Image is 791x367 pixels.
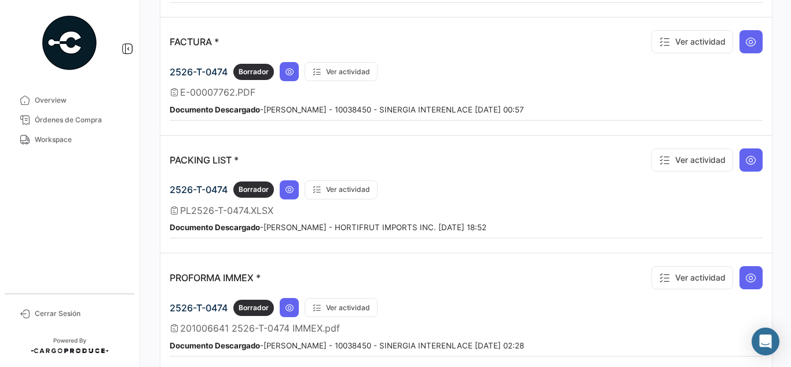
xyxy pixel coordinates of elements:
button: Ver actividad [651,266,733,289]
button: Ver actividad [651,148,733,172]
span: Borrador [239,303,269,313]
span: 2526-T-0474 [170,302,228,314]
b: Documento Descargado [170,341,260,350]
span: 2526-T-0474 [170,66,228,78]
a: Workspace [9,130,130,150]
span: E-00007762.PDF [180,86,255,98]
span: Workspace [35,135,125,145]
p: PACKING LIST * [170,154,239,166]
span: Cerrar Sesión [35,308,125,319]
span: Overview [35,95,125,106]
span: Órdenes de Compra [35,115,125,125]
button: Ver actividad [305,62,378,81]
a: Órdenes de Compra [9,110,130,130]
div: Abrir Intercom Messenger [752,328,779,355]
p: FACTURA * [170,36,219,48]
span: Borrador [239,184,269,195]
small: - [PERSON_NAME] - HORTIFRUT IMPORTS INC. [DATE] 18:52 [170,223,486,232]
span: PL2526-T-0474.XLSX [180,205,273,216]
small: - [PERSON_NAME] - 10038450 - SINERGIA INTERENLACE [DATE] 00:57 [170,105,524,114]
a: Overview [9,90,130,110]
span: Borrador [239,67,269,77]
button: Ver actividad [305,298,378,317]
button: Ver actividad [305,180,378,199]
button: Ver actividad [651,30,733,53]
span: 2526-T-0474 [170,184,228,195]
span: 201006641 2526-T-0474 IMMEX.pdf [180,322,340,334]
p: PROFORMA IMMEX * [170,272,261,284]
img: powered-by.png [41,14,98,72]
b: Documento Descargado [170,105,260,114]
small: - [PERSON_NAME] - 10038450 - SINERGIA INTERENLACE [DATE] 02:28 [170,341,524,350]
b: Documento Descargado [170,223,260,232]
